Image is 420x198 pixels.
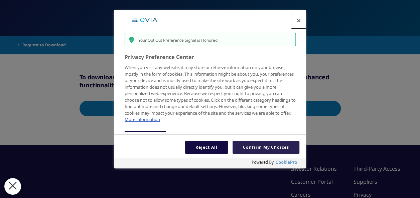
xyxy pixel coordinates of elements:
[252,160,303,168] a: Powered by OneTrust Opens in a new Tab
[125,131,166,144] button: Allow All
[114,10,306,168] div: Preference center
[125,64,296,123] div: When you visit any website, it may store or retrieve information on your browser, mostly in the f...
[124,13,164,27] div: Company Logo
[4,178,21,195] button: Close Preferences
[114,10,306,168] div: Privacy Preference Center
[233,141,299,154] button: Confirm My Choices
[291,13,306,28] button: Close preference center
[252,160,297,165] img: Powered by OneTrust Opens in a new Tab
[138,37,218,43] span: Your Opt Out Preference Signal is Honored
[127,13,161,27] img: Company Logo
[125,116,162,122] a: More information about your privacy, opens in a new tab
[125,53,296,61] h2: Privacy Preference Center
[185,141,228,154] button: Reject All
